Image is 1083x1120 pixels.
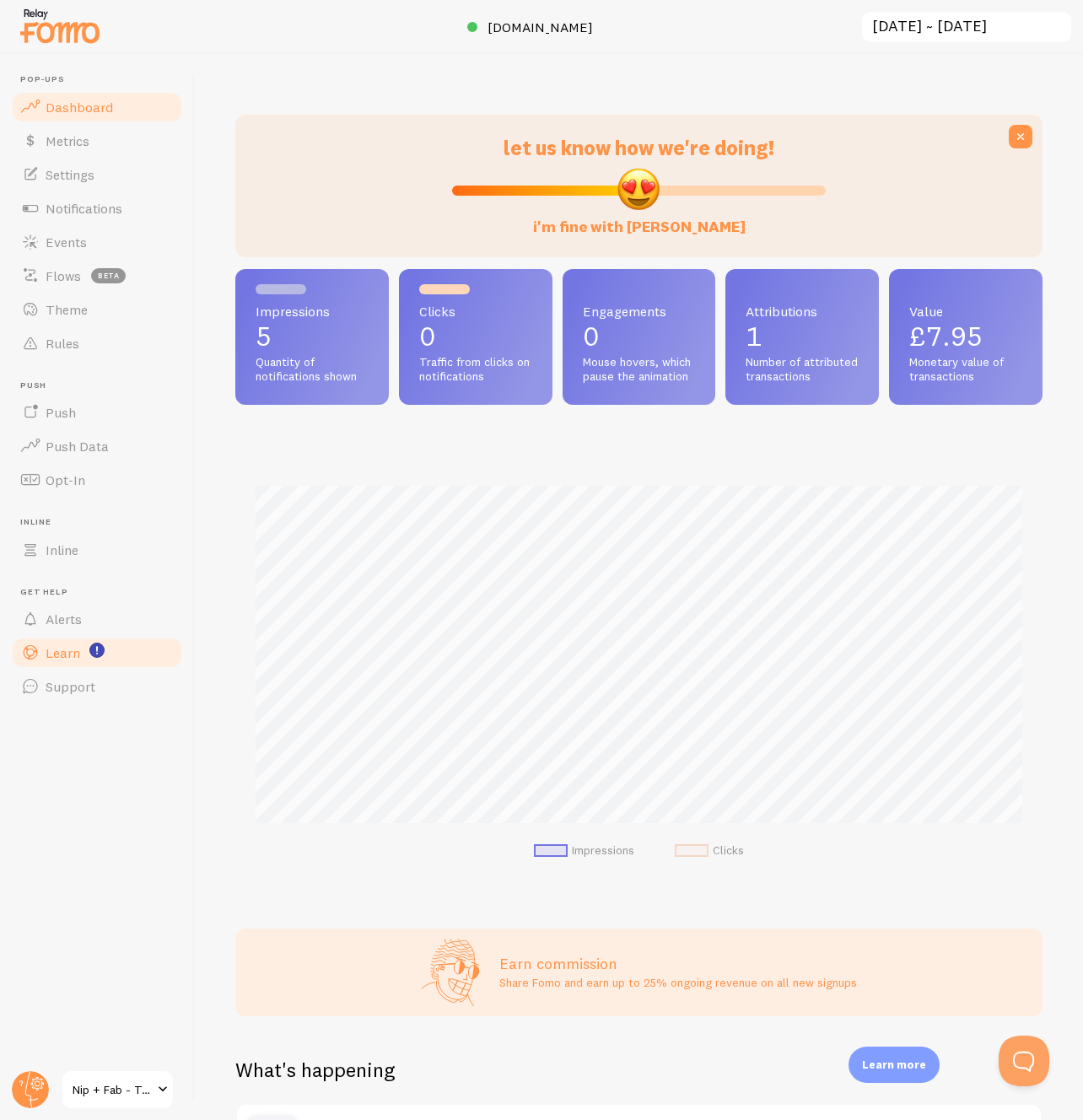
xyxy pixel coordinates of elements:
[583,323,696,350] p: 0
[46,404,76,421] span: Push
[46,132,89,149] span: Metrics
[419,355,532,385] span: Traffic from clicks on notifications
[18,4,102,47] img: fomo-relay-logo-orange.svg
[10,396,184,429] a: Push
[46,611,82,627] span: Alerts
[999,1036,1049,1086] iframe: Help Scout Beacon - Open
[10,191,184,225] a: Notifications
[10,259,184,293] a: Flows beta
[10,293,184,326] a: Theme
[46,541,78,558] span: Inline
[419,323,532,350] p: 0
[533,201,746,237] label: i'm fine with [PERSON_NAME]
[534,843,634,859] li: Impressions
[583,355,696,385] span: Mouse hovers, which pause the animation
[46,678,95,695] span: Support
[89,643,105,658] svg: <p>Watch New Feature Tutorials!</p>
[10,533,184,567] a: Inline
[499,954,857,973] h3: Earn commission
[20,517,184,528] span: Inline
[746,355,859,385] span: Number of attributed transactions
[73,1080,153,1100] span: Nip + Fab - Test [GEOGRAPHIC_DATA]
[909,355,1022,385] span: Monetary value of transactions
[46,335,79,352] span: Rules
[909,320,983,353] span: £7.95
[10,636,184,670] a: Learn
[20,380,184,391] span: Push
[20,587,184,598] span: Get Help
[46,438,109,455] span: Push Data
[10,429,184,463] a: Push Data
[10,463,184,497] a: Opt-In
[10,90,184,124] a: Dashboard
[256,355,369,385] span: Quantity of notifications shown
[10,225,184,259] a: Events
[675,843,744,859] li: Clicks
[46,471,85,488] span: Opt-In
[419,304,532,318] span: Clicks
[256,304,369,318] span: Impressions
[46,301,88,318] span: Theme
[46,166,94,183] span: Settings
[235,1057,395,1083] h2: What's happening
[10,124,184,158] a: Metrics
[10,326,184,360] a: Rules
[746,304,859,318] span: Attributions
[46,267,81,284] span: Flows
[256,323,369,350] p: 5
[583,304,696,318] span: Engagements
[746,323,859,350] p: 1
[616,166,661,212] img: emoji.png
[10,158,184,191] a: Settings
[46,99,113,116] span: Dashboard
[499,974,857,991] p: Share Fomo and earn up to 25% ongoing revenue on all new signups
[10,602,184,636] a: Alerts
[909,304,1022,318] span: Value
[849,1047,940,1083] div: Learn more
[504,135,774,160] span: let us know how we're doing!
[46,200,122,217] span: Notifications
[91,268,126,283] span: beta
[61,1069,175,1110] a: Nip + Fab - Test [GEOGRAPHIC_DATA]
[10,670,184,703] a: Support
[46,644,80,661] span: Learn
[862,1057,926,1073] p: Learn more
[20,74,184,85] span: Pop-ups
[46,234,87,250] span: Events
